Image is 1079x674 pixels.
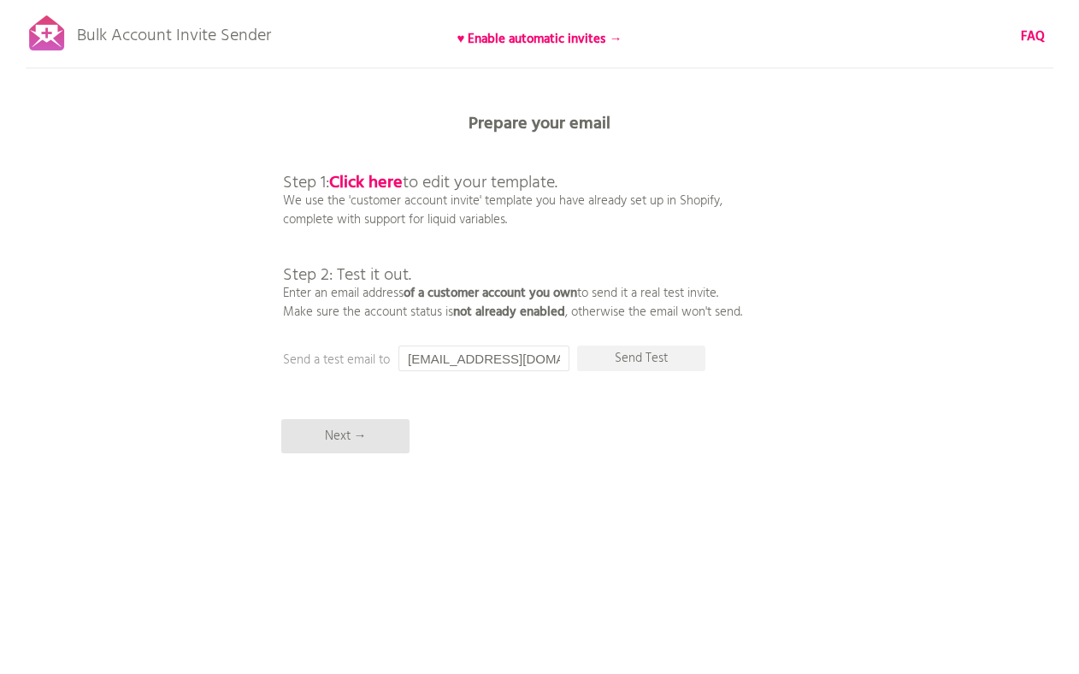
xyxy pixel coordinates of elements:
[283,351,625,370] p: Send a test email to
[283,262,411,289] span: Step 2: Test it out.
[329,169,403,197] a: Click here
[283,169,557,197] span: Step 1: to edit your template.
[281,419,410,453] p: Next →
[1021,27,1045,47] b: FAQ
[469,110,610,138] b: Prepare your email
[1021,27,1045,46] a: FAQ
[577,346,705,371] p: Send Test
[453,302,565,322] b: not already enabled
[457,29,622,50] b: ♥ Enable automatic invites →
[283,137,742,322] p: We use the 'customer account invite' template you have already set up in Shopify, complete with s...
[77,10,271,53] p: Bulk Account Invite Sender
[404,283,577,304] b: of a customer account you own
